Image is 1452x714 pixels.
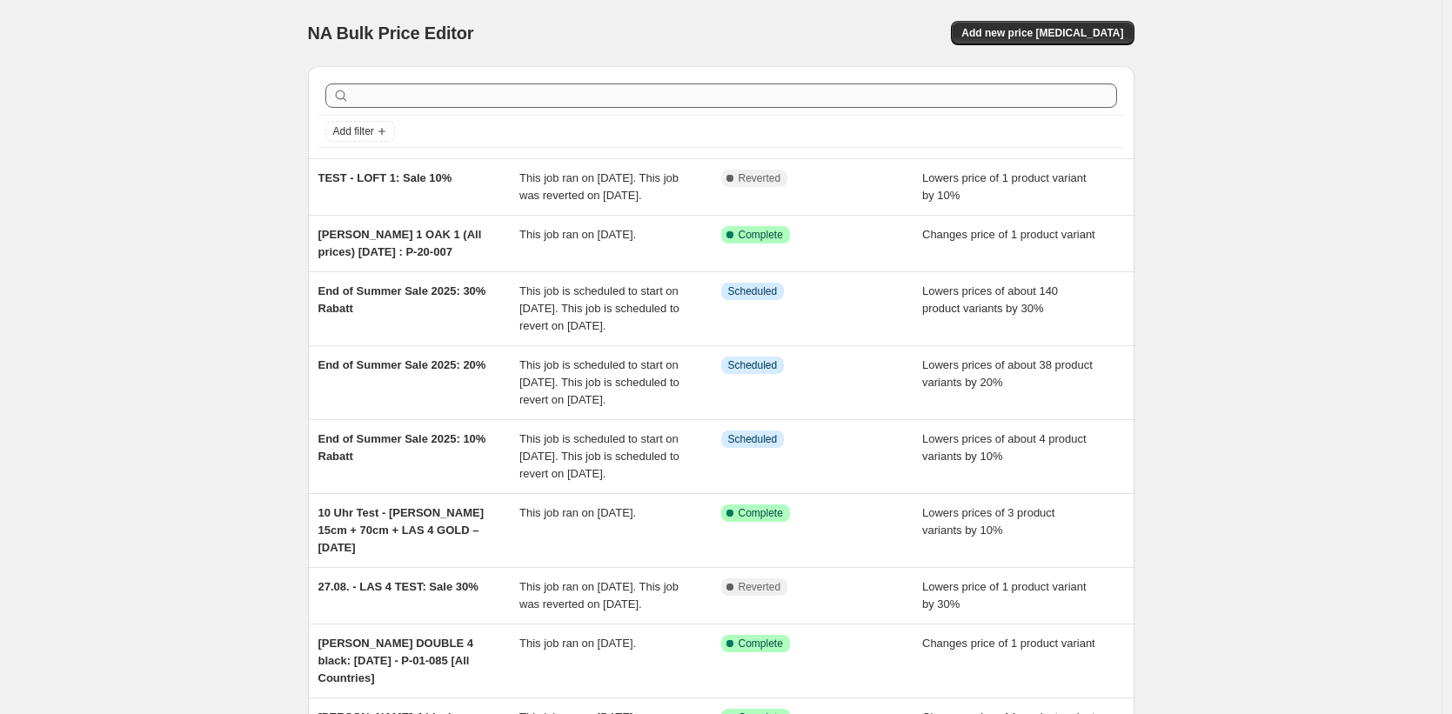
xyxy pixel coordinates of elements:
span: End of Summer Sale 2025: 20% [318,358,486,371]
span: [PERSON_NAME] 1 OAK 1 (All prices) [DATE] : P-20-007 [318,228,482,258]
span: Lowers prices of about 4 product variants by 10% [922,432,1087,463]
span: Scheduled [728,358,778,372]
button: Add new price [MEDICAL_DATA] [951,21,1134,45]
button: Add filter [325,121,395,142]
span: Scheduled [728,284,778,298]
span: This job is scheduled to start on [DATE]. This job is scheduled to revert on [DATE]. [519,284,679,332]
span: End of Summer Sale 2025: 30% Rabatt [318,284,486,315]
span: Add filter [333,124,374,138]
span: This job is scheduled to start on [DATE]. This job is scheduled to revert on [DATE]. [519,432,679,480]
span: Lowers prices of about 38 product variants by 20% [922,358,1093,389]
span: Reverted [739,171,781,185]
span: This job ran on [DATE]. This job was reverted on [DATE]. [519,580,679,611]
span: Add new price [MEDICAL_DATA] [961,26,1123,40]
span: This job is scheduled to start on [DATE]. This job is scheduled to revert on [DATE]. [519,358,679,406]
span: Complete [739,228,783,242]
span: 10 Uhr Test - [PERSON_NAME] 15cm + 70cm + LAS 4 GOLD – [DATE] [318,506,484,554]
span: TEST - LOFT 1: Sale 10% [318,171,452,184]
span: This job ran on [DATE]. [519,637,636,650]
span: Lowers prices of about 140 product variants by 30% [922,284,1058,315]
span: Changes price of 1 product variant [922,637,1095,650]
span: 27.08. - LAS 4 TEST: Sale 30% [318,580,478,593]
span: Lowers price of 1 product variant by 10% [922,171,1087,202]
span: Lowers price of 1 product variant by 30% [922,580,1087,611]
span: Lowers prices of 3 product variants by 10% [922,506,1054,537]
span: Scheduled [728,432,778,446]
span: Complete [739,637,783,651]
span: This job ran on [DATE]. [519,506,636,519]
span: This job ran on [DATE]. [519,228,636,241]
span: End of Summer Sale 2025: 10% Rabatt [318,432,486,463]
span: Changes price of 1 product variant [922,228,1095,241]
span: This job ran on [DATE]. This job was reverted on [DATE]. [519,171,679,202]
span: Complete [739,506,783,520]
span: [PERSON_NAME] DOUBLE 4 black: [DATE] - P-01-085 [All Countries] [318,637,473,684]
span: NA Bulk Price Editor [308,23,474,43]
span: Reverted [739,580,781,594]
